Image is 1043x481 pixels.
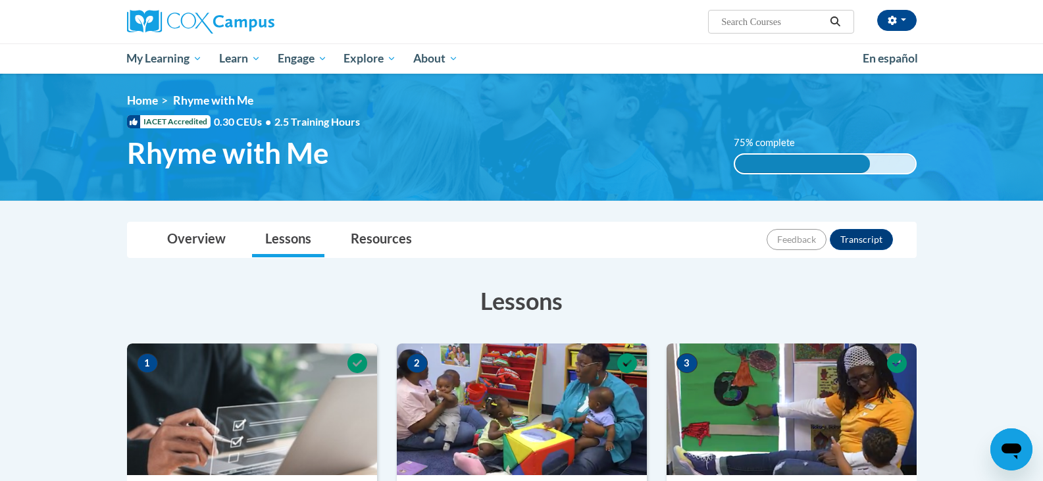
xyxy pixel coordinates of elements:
a: My Learning [118,43,211,74]
input: Search Courses [720,14,825,30]
a: Overview [154,222,239,257]
button: Feedback [767,229,827,250]
span: Rhyme with Me [173,93,253,107]
span: 2 [407,353,428,373]
span: En español [863,51,918,65]
a: Engage [269,43,336,74]
span: My Learning [126,51,202,66]
a: Explore [335,43,405,74]
span: Engage [278,51,327,66]
button: Search [825,14,845,30]
span: Explore [343,51,396,66]
div: Main menu [107,43,936,74]
span: 0.30 CEUs [214,114,274,129]
a: Cox Campus [127,10,377,34]
img: Course Image [397,343,647,475]
a: Learn [211,43,269,74]
h3: Lessons [127,284,917,317]
img: Cox Campus [127,10,274,34]
button: Account Settings [877,10,917,31]
a: About [405,43,467,74]
div: 75% complete [735,155,870,173]
button: Transcript [830,229,893,250]
label: 75% complete [734,136,809,150]
span: 3 [676,353,698,373]
img: Course Image [667,343,917,475]
span: About [413,51,458,66]
span: Learn [219,51,261,66]
img: Course Image [127,343,377,475]
iframe: Button to launch messaging window [990,428,1032,470]
span: IACET Accredited [127,115,211,128]
span: 2.5 Training Hours [274,115,360,128]
span: • [265,115,271,128]
a: Home [127,93,158,107]
a: En español [854,45,927,72]
a: Lessons [252,222,324,257]
a: Resources [338,222,425,257]
span: Rhyme with Me [127,136,329,170]
span: 1 [137,353,158,373]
